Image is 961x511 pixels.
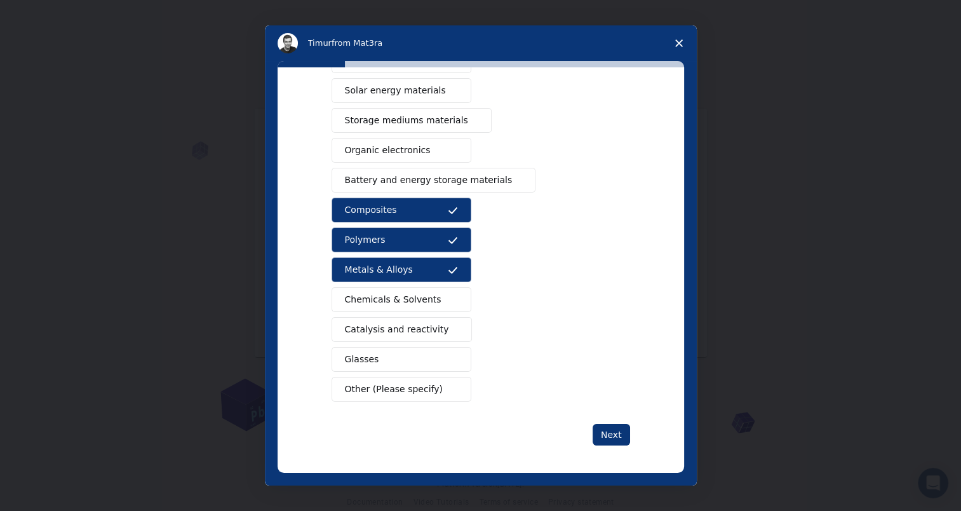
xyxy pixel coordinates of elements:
span: Battery and energy storage materials [345,174,513,187]
button: Catalysis and reactivity [332,317,473,342]
button: Storage mediums materials [332,108,492,133]
button: Organic electronics [332,138,471,163]
span: Assistance [20,9,82,20]
button: Composites [332,198,471,222]
button: Polymers [332,228,471,252]
button: Chemicals & Solvents [332,287,471,312]
button: Battery and energy storage materials [332,168,536,193]
button: Next [593,424,630,446]
button: Glasses [332,347,471,372]
span: Catalysis and reactivity [345,323,449,336]
span: Composites [345,203,397,217]
button: Solar energy materials [332,78,471,103]
img: Profile image for Timur [278,33,298,53]
span: from Mat3ra [332,38,382,48]
span: Chemicals & Solvents [345,293,441,306]
button: Other (Please specify) [332,377,471,402]
button: Metals & Alloys [332,257,471,282]
span: Organic electronics [345,144,431,157]
span: Timur [308,38,332,48]
span: Other (Please specify) [345,383,443,396]
span: Polymers [345,233,386,247]
span: Solar energy materials [345,84,446,97]
span: Storage mediums materials [345,114,468,127]
span: Metals & Alloys [345,263,413,276]
span: Close survey [661,25,697,61]
span: Glasses [345,353,379,366]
